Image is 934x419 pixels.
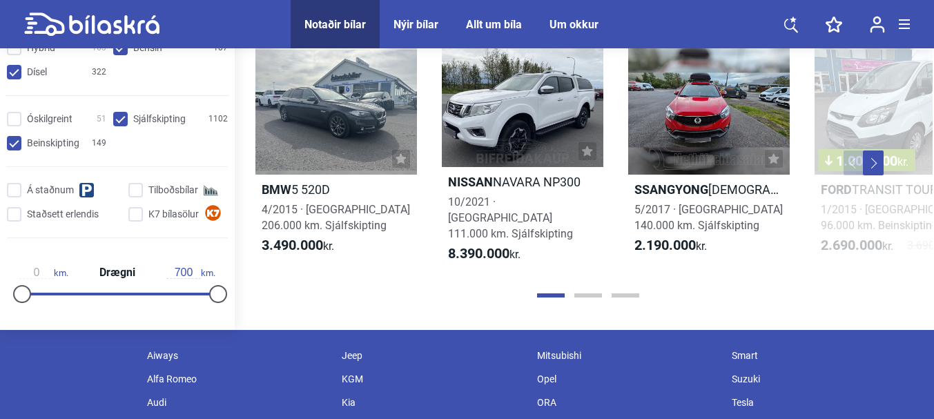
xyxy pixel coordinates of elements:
div: Tesla [725,391,920,414]
span: Dísel [27,65,47,79]
b: 8.390.000 [448,245,509,262]
span: kr. [262,237,334,254]
div: Suzuki [725,367,920,391]
div: KGM [335,367,530,391]
span: Beinskipting [27,136,79,150]
span: kr. [634,237,707,254]
div: Jeep [335,344,530,367]
div: Aiways [140,344,335,367]
span: kr. [897,155,908,168]
span: Sjálfskipting [133,112,186,126]
div: Mitsubishi [530,344,726,367]
a: Notaðir bílar [304,18,366,31]
h2: [DEMOGRAPHIC_DATA] HLX [628,182,790,197]
div: Alfa Romeo [140,367,335,391]
span: Á staðnum [27,183,74,197]
span: kr. [821,237,893,254]
b: 2.690.000 [821,237,882,253]
span: km. [19,266,68,279]
button: Page 2 [574,293,602,298]
span: Tilboðsbílar [148,183,198,197]
div: ORA [530,391,726,414]
div: Audi [140,391,335,414]
button: Previous [844,150,864,175]
div: Smart [725,344,920,367]
a: NissanNAVARA NP30010/2021 · [GEOGRAPHIC_DATA]111.000 km. Sjálfskipting8.390.000kr. [442,38,603,275]
a: Allt um bíla [466,18,522,31]
span: 10/2021 · [GEOGRAPHIC_DATA] 111.000 km. Sjálfskipting [448,195,573,240]
h2: 5 520D [255,182,417,197]
button: Page 3 [612,293,639,298]
a: Nýir bílar [393,18,438,31]
b: 3.490.000 [262,237,323,253]
b: Ford [821,182,852,197]
span: Drægni [96,267,139,278]
span: 4/2015 · [GEOGRAPHIC_DATA] 206.000 km. Sjálfskipting [262,203,410,232]
span: km. [166,266,215,279]
span: kr. [448,246,520,262]
b: BMW [262,182,291,197]
span: Óskilgreint [27,112,72,126]
button: Next [863,150,884,175]
img: user-login.svg [870,16,885,33]
span: 1.000.000 [825,154,908,168]
span: 322 [92,65,106,79]
h2: NAVARA NP300 [442,174,603,190]
a: Um okkur [549,18,599,31]
span: 149 [92,136,106,150]
span: K7 bílasölur [148,207,199,222]
span: 1102 [208,112,228,126]
span: 5/2017 · [GEOGRAPHIC_DATA] 140.000 km. Sjálfskipting [634,203,783,232]
button: Page 1 [537,293,565,298]
div: Kia [335,391,530,414]
span: 51 [97,112,106,126]
a: Ssangyong[DEMOGRAPHIC_DATA] HLX5/2017 · [GEOGRAPHIC_DATA]140.000 km. Sjálfskipting2.190.000kr. [628,38,790,275]
b: 2.190.000 [634,237,696,253]
div: Opel [530,367,726,391]
b: Nissan [448,175,493,189]
b: Ssangyong [634,182,708,197]
a: BMW5 520D4/2015 · [GEOGRAPHIC_DATA]206.000 km. Sjálfskipting3.490.000kr. [255,38,417,275]
span: Staðsett erlendis [27,207,99,222]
